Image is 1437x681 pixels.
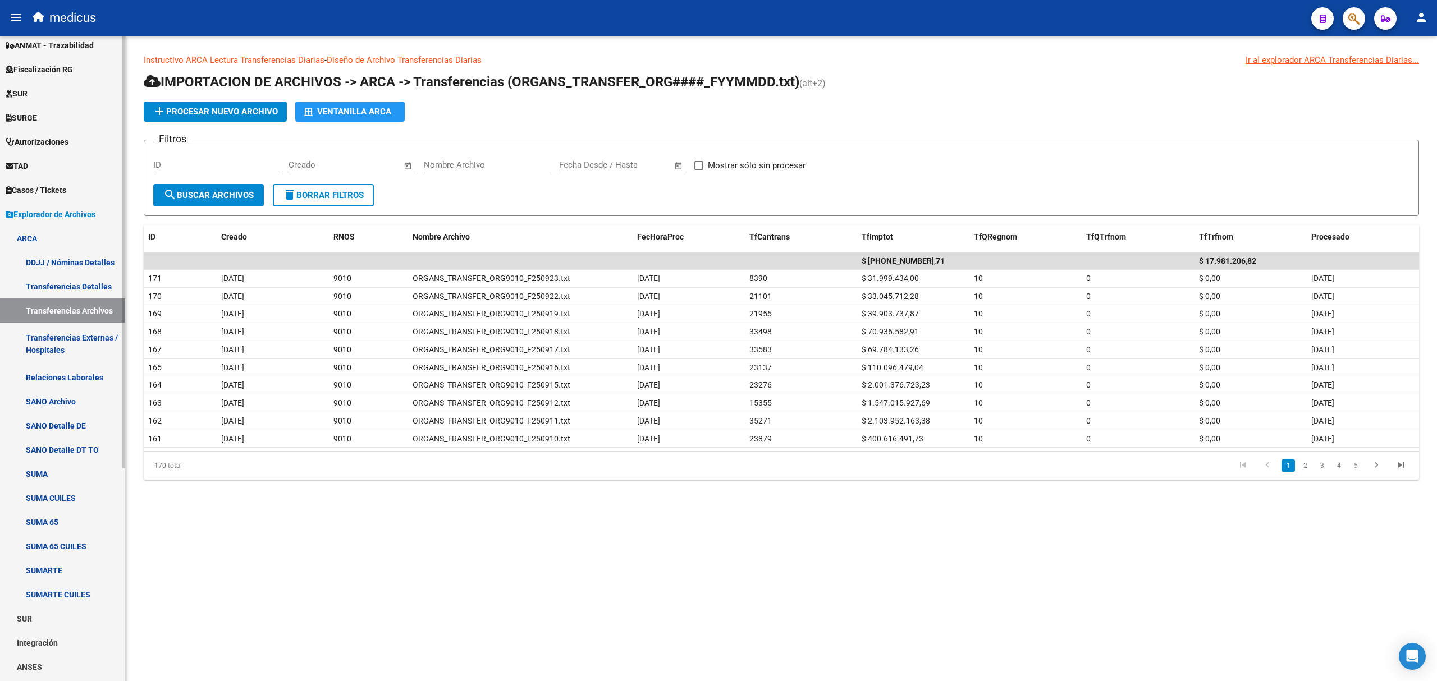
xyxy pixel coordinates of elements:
a: go to last page [1390,459,1412,472]
span: medicus [49,6,96,30]
a: 4 [1332,459,1346,472]
mat-icon: person [1415,11,1428,24]
span: SUR [6,88,28,100]
span: 171 [148,274,162,283]
span: TfImptot [862,232,893,241]
span: ORGANS_TRANSFER_ORG9010_F250915.txt [413,380,570,389]
datatable-header-cell: Creado [217,225,329,249]
button: Open calendar [672,159,685,172]
span: $ 17.981.206,82 [1199,256,1256,265]
span: 9010 [333,327,351,336]
span: [DATE] [637,434,660,443]
a: go to previous page [1257,459,1278,472]
span: Autorizaciones [6,136,68,148]
span: 10 [974,363,983,372]
a: 5 [1349,459,1362,472]
span: Buscar Archivos [163,190,254,200]
span: 10 [974,309,983,318]
li: page 1 [1280,456,1297,475]
span: 15355 [749,398,772,407]
span: 33498 [749,327,772,336]
span: SURGE [6,112,37,124]
span: $ 2.103.952.163,38 [862,416,930,425]
span: 162 [148,416,162,425]
span: [DATE] [637,398,660,407]
span: 33583 [749,345,772,354]
span: $ 0,00 [1199,398,1220,407]
div: Open Intercom Messenger [1399,643,1426,670]
span: 0 [1086,416,1091,425]
span: [DATE] [1311,416,1334,425]
span: [DATE] [637,292,660,301]
span: 21955 [749,309,772,318]
span: 9010 [333,434,351,443]
input: Fecha inicio [559,160,605,170]
span: [DATE] [221,363,244,372]
li: page 3 [1314,456,1330,475]
span: ORGANS_TRANSFER_ORG9010_F250919.txt [413,309,570,318]
span: [DATE] [1311,363,1334,372]
span: [DATE] [637,345,660,354]
span: [DATE] [1311,345,1334,354]
span: $ 54.881.401.733,71 [862,256,945,265]
datatable-header-cell: Procesado [1307,225,1419,249]
span: $ 31.999.434,00 [862,274,919,283]
span: ORGANS_TRANSFER_ORG9010_F250916.txt [413,363,570,372]
span: 9010 [333,274,351,283]
li: page 4 [1330,456,1347,475]
mat-icon: search [163,188,177,201]
div: Ir al explorador ARCA Transferencias Diarias... [1246,54,1419,66]
span: 10 [974,380,983,389]
datatable-header-cell: Nombre Archivo [408,225,633,249]
a: 1 [1282,459,1295,472]
mat-icon: menu [9,11,22,24]
span: $ 0,00 [1199,345,1220,354]
span: [DATE] [221,309,244,318]
span: [DATE] [1311,398,1334,407]
span: [DATE] [637,309,660,318]
span: 10 [974,292,983,301]
span: 0 [1086,327,1091,336]
p: - [144,54,1419,66]
button: Ventanilla ARCA [295,102,405,122]
span: 0 [1086,434,1091,443]
span: 9010 [333,292,351,301]
mat-icon: delete [283,188,296,201]
span: 10 [974,274,983,283]
span: $ 400.616.491,73 [862,434,923,443]
input: Fecha fin [344,160,399,170]
div: 170 total [144,452,397,480]
datatable-header-cell: ID [144,225,217,249]
span: Fiscalización RG [6,63,73,76]
span: TfCantrans [749,232,790,241]
span: [DATE] [637,380,660,389]
span: 9010 [333,380,351,389]
span: 0 [1086,380,1091,389]
datatable-header-cell: TfQRegnom [969,225,1082,249]
li: page 5 [1347,456,1364,475]
datatable-header-cell: TfCantrans [745,225,857,249]
span: $ 0,00 [1199,416,1220,425]
span: 10 [974,434,983,443]
span: Procesado [1311,232,1349,241]
span: 0 [1086,363,1091,372]
span: 170 [148,292,162,301]
span: 161 [148,434,162,443]
span: ORGANS_TRANSFER_ORG9010_F250911.txt [413,416,570,425]
span: 169 [148,309,162,318]
span: [DATE] [637,327,660,336]
span: 23276 [749,380,772,389]
span: [DATE] [221,327,244,336]
span: [DATE] [221,292,244,301]
datatable-header-cell: FecHoraProc [633,225,745,249]
a: 3 [1315,459,1329,472]
span: [DATE] [1311,309,1334,318]
span: 0 [1086,292,1091,301]
span: [DATE] [1311,292,1334,301]
span: 0 [1086,345,1091,354]
a: go to next page [1366,459,1387,472]
span: 167 [148,345,162,354]
span: [DATE] [1311,274,1334,283]
span: Procesar nuevo archivo [153,107,278,117]
span: $ 1.547.015.927,69 [862,398,930,407]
